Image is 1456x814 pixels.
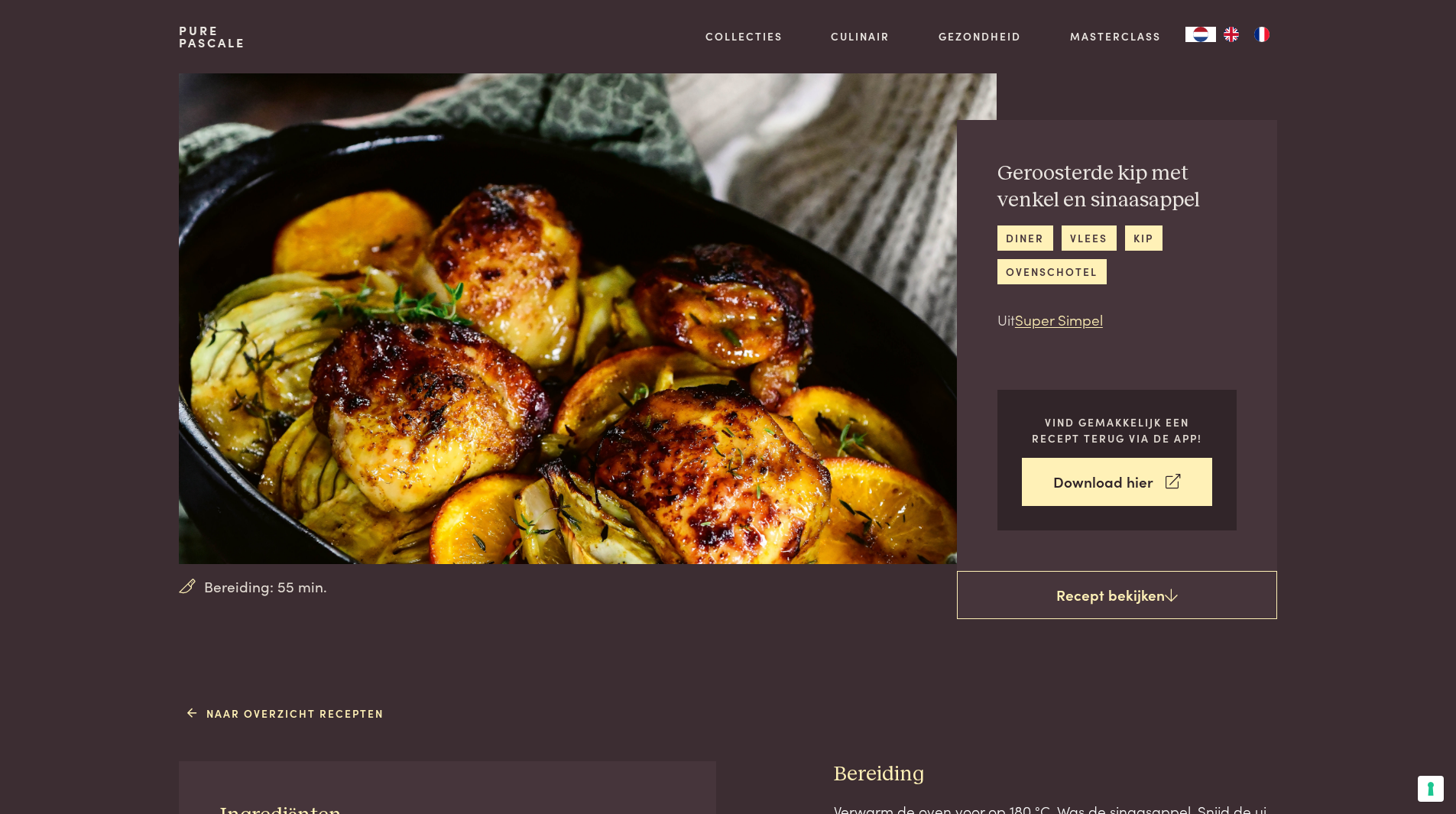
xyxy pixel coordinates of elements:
a: EN [1216,27,1247,42]
a: Culinair [831,28,890,44]
button: Uw voorkeuren voor toestemming voor trackingtechnologieën [1418,776,1444,802]
a: Download hier [1022,458,1212,506]
a: vlees [1062,225,1117,251]
a: Recept bekijken [957,571,1277,620]
img: Geroosterde kip met venkel en sinaasappel [179,73,996,564]
h3: Bereiding [834,761,1277,788]
a: Masterclass [1070,28,1161,44]
aside: Language selected: Nederlands [1185,27,1277,42]
p: Vind gemakkelijk een recept terug via de app! [1022,414,1212,446]
a: ovenschotel [997,259,1107,284]
a: Super Simpel [1015,309,1103,329]
span: Bereiding: 55 min. [204,576,327,598]
p: Uit [997,309,1237,331]
a: Collecties [705,28,783,44]
div: Language [1185,27,1216,42]
h2: Geroosterde kip met venkel en sinaasappel [997,161,1237,213]
a: Naar overzicht recepten [187,705,384,722]
a: FR [1247,27,1277,42]
a: diner [997,225,1053,251]
a: NL [1185,27,1216,42]
a: kip [1125,225,1163,251]
a: PurePascale [179,24,245,49]
a: Gezondheid [939,28,1021,44]
ul: Language list [1216,27,1277,42]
